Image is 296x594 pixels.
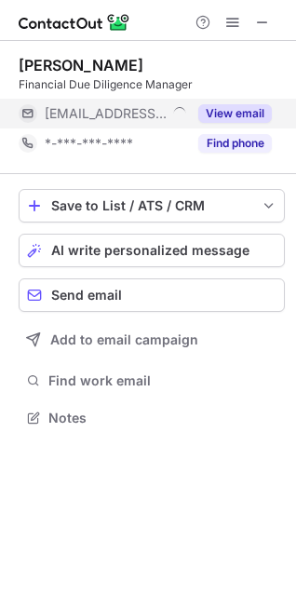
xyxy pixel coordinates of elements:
span: AI write personalized message [51,243,249,258]
span: Notes [48,410,277,426]
button: Find work email [19,368,285,394]
button: Send email [19,278,285,312]
button: AI write personalized message [19,234,285,267]
img: ContactOut v5.3.10 [19,11,130,34]
button: save-profile-one-click [19,189,285,223]
div: [PERSON_NAME] [19,56,143,74]
div: Financial Due Diligence Manager [19,76,285,93]
span: Send email [51,288,122,303]
span: Add to email campaign [50,332,198,347]
div: Save to List / ATS / CRM [51,198,252,213]
button: Notes [19,405,285,431]
button: Reveal Button [198,104,272,123]
span: Find work email [48,372,277,389]
span: [EMAIL_ADDRESS][DOMAIN_NAME] [45,105,167,122]
button: Add to email campaign [19,323,285,357]
button: Reveal Button [198,134,272,153]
